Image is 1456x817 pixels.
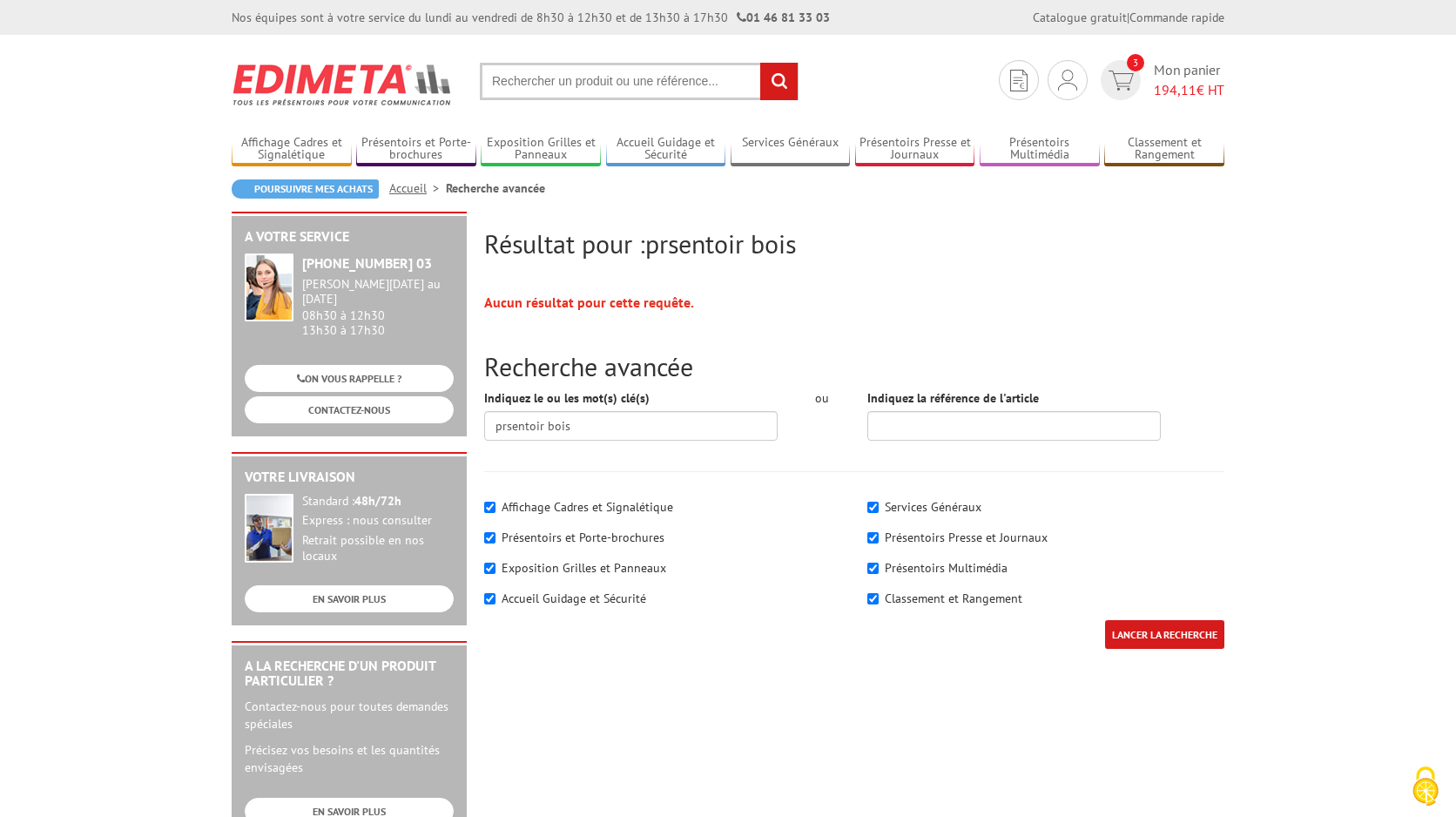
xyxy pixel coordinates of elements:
input: Accueil Guidage et Sécurité [484,593,495,604]
a: Exposition Grilles et Panneaux [481,135,601,164]
label: Classement et Rangement [885,591,1022,606]
div: | [1033,9,1224,26]
label: Présentoirs Presse et Journaux [885,530,1048,545]
li: Recherche avancée [446,179,545,197]
a: Classement et Rangement [1104,135,1224,164]
a: Accueil Guidage et Sécurité [606,135,726,164]
div: Standard : [302,494,454,510]
img: widget-service.jpg [245,253,293,321]
a: Catalogue gratuit [1033,10,1127,25]
h2: Votre livraison [245,469,454,485]
p: Précisez vos besoins et les quantités envisagées [245,741,454,776]
a: Poursuivre mes achats [232,179,379,199]
label: Indiquez la référence de l'article [867,389,1039,407]
a: EN SAVOIR PLUS [245,585,454,612]
a: Commande rapide [1129,10,1224,25]
label: Accueil Guidage et Sécurité [502,591,646,606]
a: CONTACTEZ-NOUS [245,396,454,423]
div: Nos équipes sont à votre service du lundi au vendredi de 8h30 à 12h30 et de 13h30 à 17h30 [232,9,830,26]
input: Présentoirs Multimédia [867,563,879,574]
span: Mon panier [1154,60,1224,100]
h2: Résultat pour : [484,229,1224,258]
input: Classement et Rangement [867,593,879,604]
a: Présentoirs et Porte-brochures [356,135,476,164]
button: Cookies (fenêtre modale) [1395,758,1456,817]
img: Cookies (fenêtre modale) [1404,765,1447,808]
a: Accueil [389,180,446,196]
div: ou [804,389,841,407]
img: devis rapide [1109,71,1134,91]
label: Exposition Grilles et Panneaux [502,560,666,576]
span: 3 [1127,54,1144,71]
p: Contactez-nous pour toutes demandes spéciales [245,698,454,733]
input: Présentoirs et Porte-brochures [484,532,495,544]
input: Services Généraux [867,502,879,513]
span: prsentoir bois [645,226,796,260]
label: Présentoirs Multimédia [885,560,1008,576]
h2: A la recherche d'un produit particulier ? [245,658,454,689]
span: 194,11 [1154,81,1196,98]
span: € HT [1154,80,1224,100]
a: Présentoirs Multimédia [980,135,1100,164]
a: Présentoirs Presse et Journaux [855,135,975,164]
label: Affichage Cadres et Signalétique [502,499,673,515]
input: rechercher [760,63,798,100]
div: Retrait possible en nos locaux [302,533,454,564]
input: Présentoirs Presse et Journaux [867,532,879,544]
div: [PERSON_NAME][DATE] au [DATE] [302,277,454,307]
strong: 01 46 81 33 03 [737,10,830,25]
img: widget-livraison.jpg [245,494,293,563]
a: devis rapide 3 Mon panier 194,11€ HT [1096,60,1224,100]
input: Affichage Cadres et Signalétique [484,502,495,513]
a: ON VOUS RAPPELLE ? [245,365,454,392]
input: Rechercher un produit ou une référence... [480,63,799,100]
a: Affichage Cadres et Signalétique [232,135,352,164]
h2: A votre service [245,229,454,245]
label: Indiquez le ou les mot(s) clé(s) [484,389,650,407]
strong: 48h/72h [354,493,401,509]
label: Présentoirs et Porte-brochures [502,530,664,545]
h2: Recherche avancée [484,352,1224,381]
label: Services Généraux [885,499,981,515]
img: Edimeta [232,52,454,117]
input: LANCER LA RECHERCHE [1105,620,1224,649]
div: Express : nous consulter [302,513,454,529]
strong: Aucun résultat pour cette requête. [484,294,694,311]
a: Services Généraux [731,135,851,164]
strong: [PHONE_NUMBER] 03 [302,254,432,272]
img: devis rapide [1010,70,1028,91]
img: devis rapide [1058,70,1077,91]
input: Exposition Grilles et Panneaux [484,563,495,574]
div: 08h30 à 12h30 13h30 à 17h30 [302,277,454,337]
